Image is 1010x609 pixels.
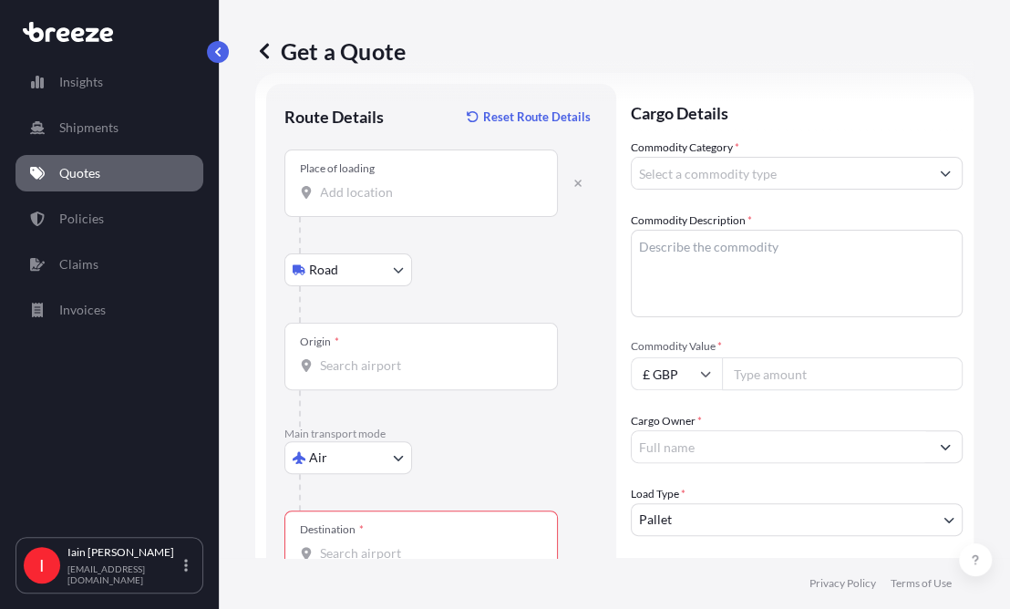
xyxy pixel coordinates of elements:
[631,139,739,157] label: Commodity Category
[320,356,535,375] input: Origin
[631,485,685,503] span: Load Type
[15,155,203,191] a: Quotes
[59,210,104,228] p: Policies
[722,357,963,390] input: Type amount
[929,157,962,190] button: Show suggestions
[631,84,963,139] p: Cargo Details
[632,430,929,463] input: Full name
[284,253,412,286] button: Select transport
[67,545,180,560] p: Iain [PERSON_NAME]
[309,449,327,467] span: Air
[458,102,598,131] button: Reset Route Details
[67,563,180,585] p: [EMAIL_ADDRESS][DOMAIN_NAME]
[284,427,598,441] p: Main transport mode
[631,339,963,354] span: Commodity Value
[59,255,98,274] p: Claims
[320,544,535,563] input: Destination
[59,301,106,319] p: Invoices
[59,164,100,182] p: Quotes
[284,441,412,474] button: Select transport
[284,106,384,128] p: Route Details
[15,109,203,146] a: Shipments
[632,157,929,190] input: Select a commodity type
[483,108,591,126] p: Reset Route Details
[39,556,45,574] span: I
[15,246,203,283] a: Claims
[309,261,338,279] span: Road
[631,212,752,230] label: Commodity Description
[891,576,952,591] a: Terms of Use
[320,183,535,201] input: Place of loading
[59,119,119,137] p: Shipments
[631,412,702,430] label: Cargo Owner
[59,73,103,91] p: Insights
[300,161,375,176] div: Place of loading
[300,522,364,537] div: Destination
[15,64,203,100] a: Insights
[15,201,203,237] a: Policies
[300,335,339,349] div: Origin
[15,292,203,328] a: Invoices
[255,36,406,66] p: Get a Quote
[639,511,672,529] span: Pallet
[631,503,963,536] button: Pallet
[809,576,876,591] a: Privacy Policy
[929,430,962,463] button: Show suggestions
